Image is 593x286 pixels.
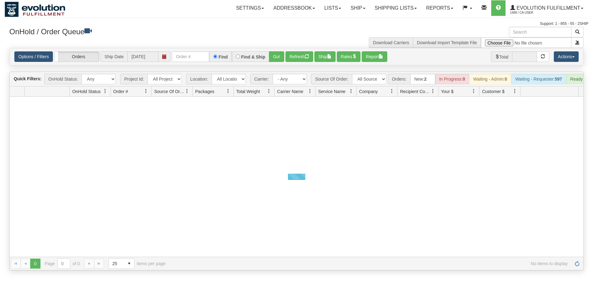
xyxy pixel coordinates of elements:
input: Search [509,27,572,37]
span: Order # [113,88,128,95]
span: Your $ [441,88,454,95]
img: logo1488.jpg [5,2,65,17]
span: Orders: [388,74,410,84]
button: Report [362,51,387,62]
div: Waiting - Admin: [469,74,511,84]
input: Import [481,37,572,48]
a: Source Of Order filter column settings [182,86,192,96]
a: Download Import Template File [417,40,477,45]
span: Packages [195,88,214,95]
span: select [124,259,134,269]
a: Recipient Country filter column settings [428,86,438,96]
a: Evolution Fulfillment 1488 / CA User [506,0,588,16]
div: New: [410,74,435,84]
iframe: chat widget [579,111,592,175]
strong: 597 [555,77,562,82]
span: Company [359,88,378,95]
span: Location: [186,74,212,84]
span: 1488 / CA User [510,10,557,16]
a: Order # filter column settings [141,86,151,96]
a: Reports [421,0,458,16]
span: Customer $ [482,88,504,95]
span: Evolution Fulfillment [515,5,580,11]
span: Total [491,51,512,62]
span: Source Of Order [154,88,185,95]
a: Customer $ filter column settings [510,86,520,96]
span: Carrier Name [277,88,303,95]
a: Total Weight filter column settings [264,86,274,96]
div: grid toolbar [10,72,583,87]
span: items per page [108,258,166,269]
strong: 0 [463,77,465,82]
span: OnHold Status [72,88,101,95]
span: Page 0 [30,259,40,269]
a: Service Name filter column settings [346,86,356,96]
input: Order # [172,51,209,62]
a: Carrier Name filter column settings [305,86,315,96]
span: Total Weight [236,88,260,95]
button: Refresh [285,51,313,62]
span: No items to display [174,261,568,266]
strong: 2 [424,77,427,82]
span: Page of 0 [45,258,80,269]
h3: OnHold / Order Queue [9,27,292,36]
label: Find [219,55,228,59]
span: Service Name [318,88,346,95]
button: Rates [337,51,361,62]
label: Orders [54,52,99,62]
a: Company filter column settings [387,86,397,96]
a: OnHold Status filter column settings [100,86,111,96]
button: Ship [314,51,336,62]
span: 25 [112,260,120,267]
div: In Progress: [435,74,469,84]
button: Actions [554,51,579,62]
a: Download Carriers [373,40,409,45]
a: Ship [346,0,370,16]
span: Page sizes drop down [108,258,134,269]
span: Project Id: [120,74,148,84]
button: Search [571,27,584,37]
a: Options / Filters [14,51,53,62]
a: Packages filter column settings [223,86,233,96]
div: Waiting - Requester: [511,74,566,84]
span: Carrier: [250,74,273,84]
span: Ship Date [101,51,127,62]
span: Recipient Country [400,88,431,95]
a: Shipping lists [370,0,421,16]
a: Refresh [572,259,582,269]
strong: 0 [505,77,507,82]
label: Find & Ship [241,55,266,59]
div: Support: 1 - 855 - 55 - 2SHIP [5,21,588,26]
a: Lists [320,0,346,16]
span: OnHold Status: [44,74,82,84]
label: Quick Filters: [14,76,41,82]
a: Addressbook [269,0,320,16]
a: Settings [231,0,269,16]
a: Your $ filter column settings [468,86,479,96]
button: Go! [269,51,284,62]
span: Source Of Order: [311,74,352,84]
